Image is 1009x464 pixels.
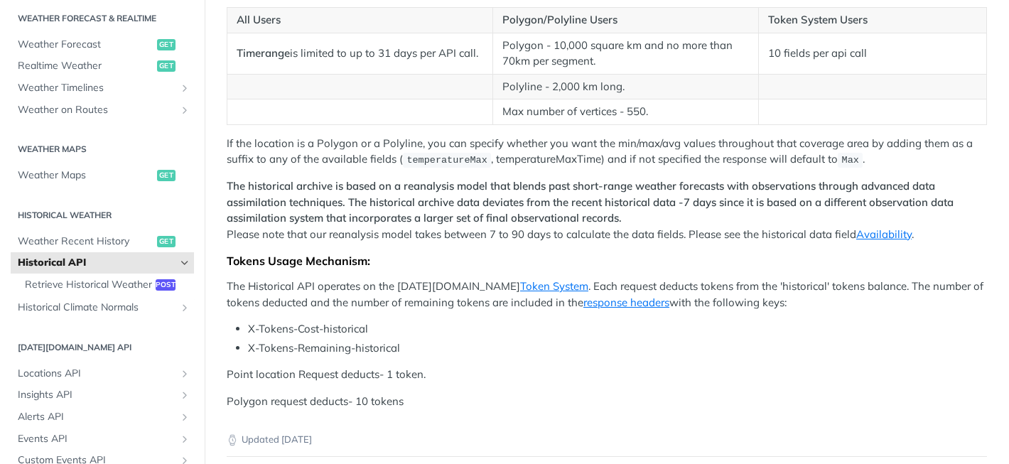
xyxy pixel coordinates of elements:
td: is limited to up to 31 days per API call. [227,33,493,74]
a: Insights APIShow subpages for Insights API [11,384,194,406]
span: Retrieve Historical Weather [25,278,152,292]
span: get [157,39,176,50]
span: Historical API [18,256,176,270]
strong: The historical archive is based on a reanalysis model that blends past short-range weather foreca... [227,179,954,225]
a: Availability [856,227,912,241]
button: Hide subpages for Historical API [179,257,190,269]
button: Show subpages for Historical Climate Normals [179,302,190,313]
span: Historical Climate Normals [18,301,176,315]
button: Show subpages for Alerts API [179,411,190,423]
a: Weather Forecastget [11,34,194,55]
a: Alerts APIShow subpages for Alerts API [11,406,194,428]
td: 10 fields per api call [759,33,987,74]
a: Weather Mapsget [11,165,194,186]
a: Weather TimelinesShow subpages for Weather Timelines [11,77,194,99]
li: X-Tokens-Remaining-historical [248,340,987,357]
li: X-Tokens-Cost-historical [248,321,987,338]
a: Locations APIShow subpages for Locations API [11,363,194,384]
p: Polygon request deducts- 10 tokens [227,394,987,410]
h2: Historical Weather [11,209,194,222]
span: Weather Recent History [18,234,153,249]
span: Realtime Weather [18,59,153,73]
span: Weather Forecast [18,38,153,52]
a: Token System [520,279,588,293]
span: get [157,236,176,247]
span: Weather Timelines [18,81,176,95]
span: get [157,170,176,181]
button: Show subpages for Locations API [179,368,190,379]
button: Show subpages for Events API [179,433,190,445]
td: Polyline - 2,000 km long. [493,74,759,99]
a: Weather on RoutesShow subpages for Weather on Routes [11,99,194,121]
p: Point location Request deducts- 1 token. [227,367,987,383]
button: Show subpages for Insights API [179,389,190,401]
th: Polygon/Polyline Users [493,8,759,33]
a: Retrieve Historical Weatherpost [18,274,194,296]
th: Token System Users [759,8,987,33]
button: Show subpages for Weather on Routes [179,104,190,116]
span: Locations API [18,367,176,381]
th: All Users [227,8,493,33]
h2: Weather Forecast & realtime [11,12,194,25]
a: response headers [583,296,669,309]
strong: Timerange [237,46,290,60]
span: Max [842,155,859,166]
span: temperatureMax [406,155,487,166]
td: Polygon - 10,000 square km and no more than 70km per segment. [493,33,759,74]
span: Weather Maps [18,168,153,183]
span: Events API [18,432,176,446]
a: Historical APIHide subpages for Historical API [11,252,194,274]
button: Show subpages for Weather Timelines [179,82,190,94]
span: Weather on Routes [18,103,176,117]
p: Please note that our reanalysis model takes between 7 to 90 days to calculate the data fields. Pl... [227,178,987,242]
p: Updated [DATE] [227,433,987,447]
a: Historical Climate NormalsShow subpages for Historical Climate Normals [11,297,194,318]
div: Tokens Usage Mechanism: [227,254,987,268]
span: post [156,279,176,291]
p: The Historical API operates on the [DATE][DOMAIN_NAME] . Each request deducts tokens from the 'hi... [227,279,987,311]
a: Realtime Weatherget [11,55,194,77]
span: Alerts API [18,410,176,424]
h2: Weather Maps [11,143,194,156]
span: get [157,60,176,72]
span: Insights API [18,388,176,402]
a: Events APIShow subpages for Events API [11,428,194,450]
td: Max number of vertices - 550. [493,99,759,125]
a: Weather Recent Historyget [11,231,194,252]
h2: [DATE][DOMAIN_NAME] API [11,341,194,354]
p: If the location is a Polygon or a Polyline, you can specify whether you want the min/max/avg valu... [227,136,987,168]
